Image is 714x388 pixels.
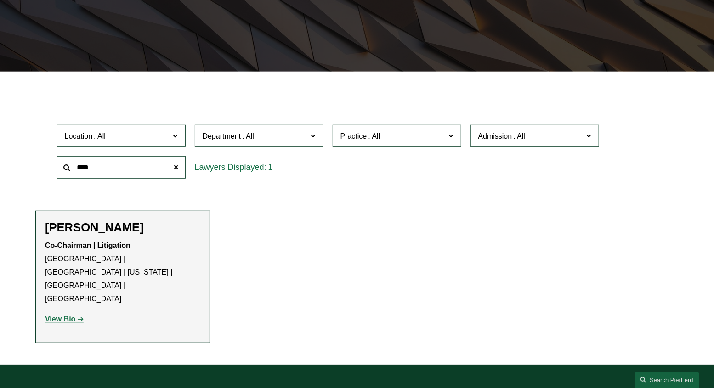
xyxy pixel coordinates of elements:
[45,315,75,323] strong: View Bio
[45,315,84,323] a: View Bio
[340,132,367,140] span: Practice
[635,372,699,388] a: Search this site
[45,220,200,235] h2: [PERSON_NAME]
[478,132,512,140] span: Admission
[45,242,130,249] strong: Co-Chairman | Litigation
[45,239,200,305] p: [GEOGRAPHIC_DATA] | [GEOGRAPHIC_DATA] | [US_STATE] | [GEOGRAPHIC_DATA] | [GEOGRAPHIC_DATA]
[268,163,273,172] span: 1
[65,132,93,140] span: Location
[203,132,241,140] span: Department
